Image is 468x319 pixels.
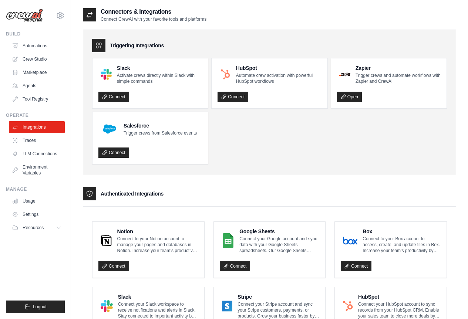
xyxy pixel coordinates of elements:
[101,190,164,197] h3: Authenticated Integrations
[101,7,206,16] h2: Connectors & Integrations
[220,69,230,79] img: HubSpot Logo
[101,69,112,80] img: Slack Logo
[6,31,65,37] div: Build
[343,299,353,313] img: HubSpot Logo
[236,64,321,72] h4: HubSpot
[358,301,441,319] p: Connect your HubSpot account to sync records from your HubSpot CRM. Enable your sales team to clo...
[222,299,233,313] img: Stripe Logo
[238,293,319,301] h4: Stripe
[9,40,65,52] a: Automations
[356,64,441,72] h4: Zapier
[239,228,319,235] h4: Google Sheets
[363,236,441,254] p: Connect to your Box account to access, create, and update files in Box. Increase your team’s prod...
[6,9,43,23] img: Logo
[33,304,47,310] span: Logout
[101,120,118,138] img: Salesforce Logo
[101,299,113,313] img: Slack Logo
[343,233,357,248] img: Box Logo
[9,222,65,234] button: Resources
[218,92,248,102] a: Connect
[117,236,198,254] p: Connect to your Notion account to manage your pages and databases in Notion. Increase your team’s...
[222,233,235,248] img: Google Sheets Logo
[9,121,65,133] a: Integrations
[9,195,65,207] a: Usage
[117,228,198,235] h4: Notion
[339,72,350,77] img: Zapier Logo
[9,93,65,105] a: Tool Registry
[118,293,198,301] h4: Slack
[9,135,65,146] a: Traces
[9,161,65,179] a: Environment Variables
[9,53,65,65] a: Crew Studio
[239,236,319,254] p: Connect your Google account and sync data with your Google Sheets spreadsheets. Our Google Sheets...
[9,148,65,160] a: LLM Connections
[337,92,362,102] a: Open
[6,301,65,313] button: Logout
[6,112,65,118] div: Operate
[6,186,65,192] div: Manage
[23,225,44,231] span: Resources
[101,16,206,22] p: Connect CrewAI with your favorite tools and platforms
[110,42,164,49] h3: Triggering Integrations
[9,67,65,78] a: Marketplace
[98,261,129,271] a: Connect
[117,64,202,72] h4: Slack
[238,301,319,319] p: Connect your Stripe account and sync your Stripe customers, payments, or products. Grow your busi...
[9,80,65,92] a: Agents
[220,261,250,271] a: Connect
[101,233,112,248] img: Notion Logo
[356,72,441,84] p: Trigger crews and automate workflows with Zapier and CrewAI
[117,72,202,84] p: Activate crews directly within Slack with simple commands
[236,72,321,84] p: Automate crew activation with powerful HubSpot workflows
[363,228,441,235] h4: Box
[118,301,198,319] p: Connect your Slack workspace to receive notifications and alerts in Slack. Stay connected to impo...
[98,92,129,102] a: Connect
[341,261,371,271] a: Connect
[124,130,197,136] p: Trigger crews from Salesforce events
[9,208,65,220] a: Settings
[358,293,441,301] h4: HubSpot
[98,147,129,158] a: Connect
[124,122,197,129] h4: Salesforce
